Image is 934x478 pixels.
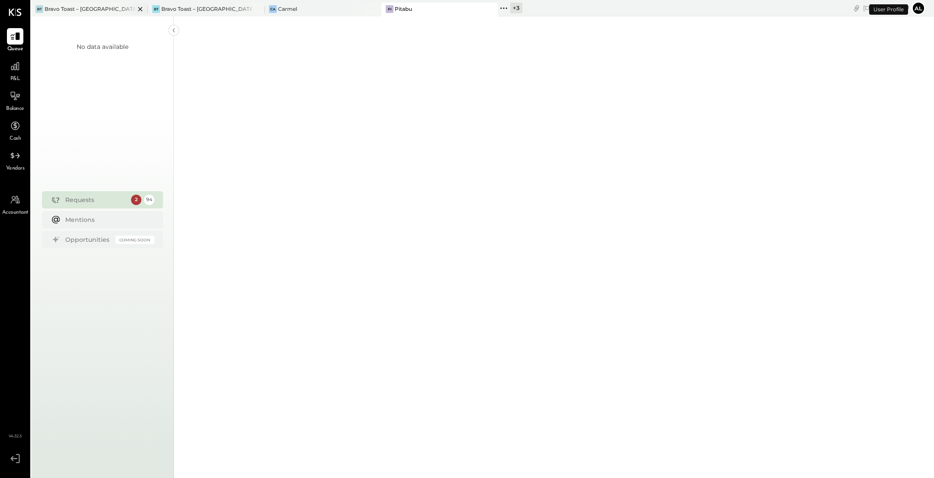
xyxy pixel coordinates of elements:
div: + 3 [510,3,522,13]
a: Cash [0,118,30,143]
button: Al [912,1,925,15]
div: Pitabu [395,5,412,13]
div: User Profile [869,4,908,15]
div: BT [35,5,43,13]
div: 94 [144,195,154,205]
div: Opportunities [65,235,111,244]
a: Accountant [0,192,30,217]
div: Carmel [278,5,297,13]
div: Ca [269,5,277,13]
span: Vendors [6,165,25,173]
div: Bravo Toast – [GEOGRAPHIC_DATA] [161,5,252,13]
div: Pi [386,5,393,13]
span: Cash [10,135,21,143]
div: Coming Soon [115,236,154,244]
div: Mentions [65,215,150,224]
a: Balance [0,88,30,113]
div: 2 [131,195,141,205]
div: Bravo Toast – [GEOGRAPHIC_DATA] [45,5,135,13]
span: Accountant [2,209,29,217]
div: copy link [852,3,861,13]
div: No data available [77,42,128,51]
div: Requests [65,196,127,204]
div: BT [152,5,160,13]
span: P&L [10,75,20,83]
span: Queue [7,45,23,53]
a: Vendors [0,148,30,173]
a: P&L [0,58,30,83]
div: [DATE] [863,4,909,12]
span: Balance [6,105,24,113]
a: Queue [0,28,30,53]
